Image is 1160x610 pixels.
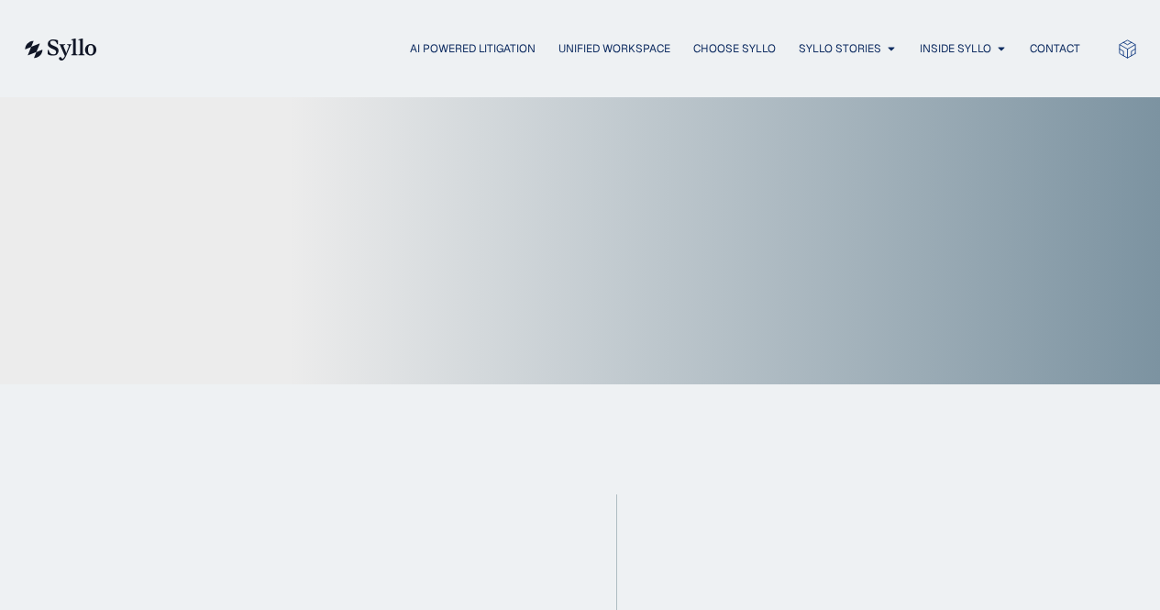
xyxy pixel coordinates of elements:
a: AI Powered Litigation [410,40,536,57]
a: Choose Syllo [693,40,776,57]
a: Inside Syllo [920,40,991,57]
a: Syllo Stories [799,40,881,57]
img: syllo [22,39,97,61]
a: Unified Workspace [558,40,670,57]
a: Contact [1030,40,1080,57]
div: Menu Toggle [134,40,1080,58]
nav: Menu [134,40,1080,58]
